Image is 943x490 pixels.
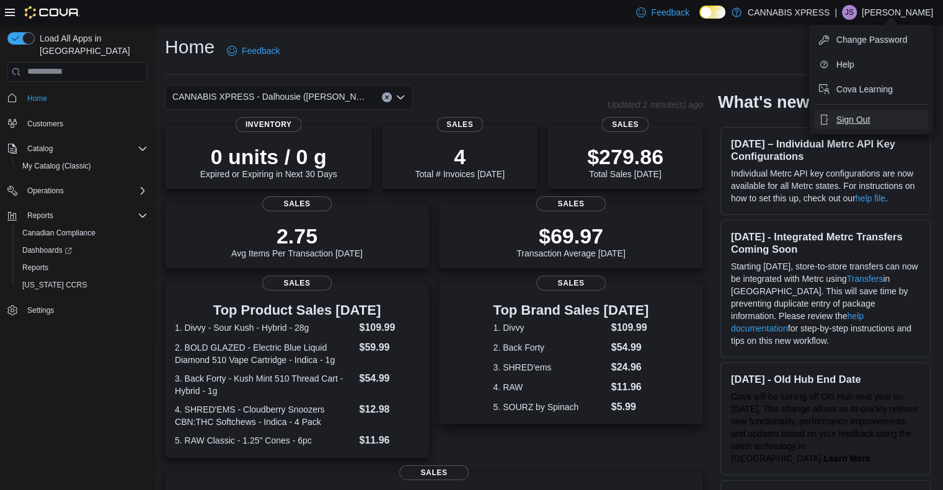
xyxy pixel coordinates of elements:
dd: $11.96 [359,433,418,448]
dt: 4. RAW [494,381,606,393]
span: Customers [22,116,148,131]
span: Catalog [22,141,148,156]
h3: Top Product Sales [DATE] [175,303,419,318]
span: Catalog [27,144,53,154]
button: Canadian Compliance [12,224,153,242]
dd: $54.99 [611,340,649,355]
a: Dashboards [12,242,153,259]
span: Reports [17,260,148,275]
h3: Top Brand Sales [DATE] [494,303,649,318]
span: Change Password [836,33,907,46]
dd: $12.98 [359,402,418,417]
span: Sales [602,117,649,132]
button: Operations [2,182,153,199]
button: Clear input [382,92,392,102]
div: Total Sales [DATE] [587,144,663,179]
span: Sales [262,196,332,211]
button: Settings [2,301,153,319]
button: Sign Out [814,110,928,129]
dd: $109.99 [359,320,418,335]
img: Cova [25,6,80,19]
dd: $109.99 [611,320,649,335]
span: Reports [22,208,148,223]
button: Cova Learning [814,79,928,99]
span: Washington CCRS [17,278,148,292]
span: CANNABIS XPRESS - Dalhousie ([PERSON_NAME][GEOGRAPHIC_DATA]) [172,89,370,104]
a: Feedback [222,38,285,63]
p: $69.97 [516,224,626,248]
span: Feedback [651,6,689,19]
dd: $59.99 [359,340,418,355]
button: Reports [22,208,58,223]
a: My Catalog (Classic) [17,159,96,173]
span: Sales [436,117,483,132]
span: My Catalog (Classic) [22,161,91,171]
span: Canadian Compliance [22,228,95,238]
p: CANNABIS XPRESS [748,5,830,20]
span: Operations [22,183,148,198]
button: [US_STATE] CCRS [12,276,153,294]
a: Dashboards [17,243,77,258]
p: $279.86 [587,144,663,169]
div: Total # Invoices [DATE] [415,144,504,179]
dt: 5. RAW Classic - 1.25" Cones - 6pc [175,434,354,447]
dd: $24.96 [611,360,649,375]
div: Joannie Soucy [842,5,857,20]
p: 2.75 [231,224,363,248]
dd: $11.96 [611,380,649,395]
span: Home [27,94,47,103]
h3: [DATE] - Integrated Metrc Transfers Coming Soon [731,230,920,255]
a: [US_STATE] CCRS [17,278,92,292]
span: Canadian Compliance [17,225,148,240]
dd: $5.99 [611,400,649,414]
span: Feedback [242,45,280,57]
p: 4 [415,144,504,169]
p: Starting [DATE], store-to-store transfers can now be integrated with Metrc using in [GEOGRAPHIC_D... [731,260,920,347]
button: Catalog [22,141,58,156]
p: | [835,5,837,20]
span: Operations [27,186,64,196]
span: Settings [27,305,54,315]
button: Home [2,89,153,107]
span: Dashboards [22,245,72,255]
dt: 3. Back Forty - Kush Mint 510 Thread Cart - Hybrid - 1g [175,372,354,397]
a: Reports [17,260,53,275]
div: Transaction Average [DATE] [516,224,626,258]
a: Transfers [847,274,883,284]
div: Expired or Expiring in Next 30 Days [200,144,337,179]
a: Home [22,91,52,106]
span: Customers [27,119,63,129]
a: help documentation [731,311,864,333]
button: Reports [2,207,153,224]
h3: [DATE] – Individual Metrc API Key Configurations [731,138,920,162]
button: Reports [12,259,153,276]
span: Dashboards [17,243,148,258]
span: Sales [262,276,332,291]
nav: Complex example [7,84,148,352]
span: Sales [399,465,469,480]
span: Sales [536,196,606,211]
dt: 1. Divvy - Sour Kush - Hybrid - 28g [175,322,354,334]
p: [PERSON_NAME] [862,5,933,20]
span: Cova Learning [836,83,893,95]
dt: 3. SHRED'ems [494,361,606,374]
a: Learn More [823,453,870,463]
a: Settings [22,303,59,318]
div: Avg Items Per Transaction [DATE] [231,224,363,258]
span: Cova will be turning off Old Hub next year on [DATE]. This change allows us to quickly release ne... [731,392,918,463]
button: Operations [22,183,69,198]
span: [US_STATE] CCRS [22,280,87,290]
button: My Catalog (Classic) [12,157,153,175]
span: Load All Apps in [GEOGRAPHIC_DATA] [35,32,148,57]
span: Inventory [236,117,302,132]
dt: 2. BOLD GLAZED - Electric Blue Liquid Diamond 510 Vape Cartridge - Indica - 1g [175,341,354,366]
span: Home [22,90,148,106]
h2: What's new [718,92,809,112]
button: Customers [2,115,153,133]
button: Change Password [814,30,928,50]
button: Help [814,55,928,74]
p: Individual Metrc API key configurations are now available for all Metrc states. For instructions ... [731,167,920,204]
p: Updated 1 minute(s) ago [608,100,703,110]
h3: [DATE] - Old Hub End Date [731,373,920,385]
